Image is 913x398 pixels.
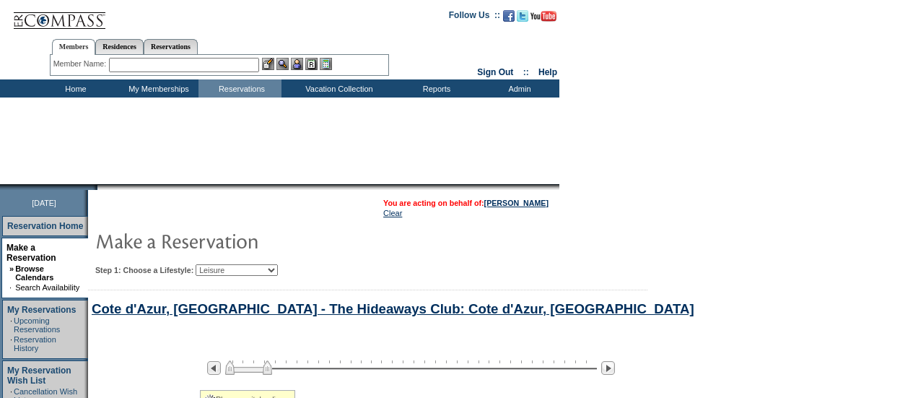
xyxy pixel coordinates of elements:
span: You are acting on behalf of: [383,199,549,207]
img: Reservations [305,58,318,70]
a: Make a Reservation [6,243,56,263]
a: Follow us on Twitter [517,14,528,23]
a: Residences [95,39,144,54]
img: promoShadowLeftCorner.gif [92,184,97,190]
a: Help [538,67,557,77]
a: Reservation Home [7,221,83,231]
td: · [10,316,12,334]
a: Search Availability [15,283,79,292]
span: :: [523,67,529,77]
b: Step 1: Choose a Lifestyle: [95,266,193,274]
td: Reports [393,79,476,98]
a: Upcoming Reservations [14,316,60,334]
span: [DATE] [32,199,56,207]
a: Reservations [144,39,198,54]
td: Vacation Collection [281,79,393,98]
td: Admin [476,79,559,98]
img: b_edit.gif [262,58,274,70]
a: [PERSON_NAME] [484,199,549,207]
td: Reservations [198,79,281,98]
img: blank.gif [97,184,99,190]
img: Become our fan on Facebook [503,10,515,22]
img: Impersonate [291,58,303,70]
img: View [276,58,289,70]
div: Member Name: [53,58,109,70]
img: Follow us on Twitter [517,10,528,22]
img: pgTtlMakeReservation.gif [95,226,384,255]
a: Sign Out [477,67,513,77]
img: Previous [207,361,221,375]
td: My Memberships [115,79,198,98]
td: Home [32,79,115,98]
a: Members [52,39,96,55]
a: My Reservations [7,305,76,315]
a: Cote d'Azur, [GEOGRAPHIC_DATA] - The Hideaways Club: Cote d'Azur, [GEOGRAPHIC_DATA] [92,301,694,316]
a: Become our fan on Facebook [503,14,515,23]
td: · [10,335,12,352]
b: » [9,264,14,273]
img: Subscribe to our YouTube Channel [530,11,556,22]
td: · [9,283,14,292]
a: Reservation History [14,335,56,352]
a: My Reservation Wish List [7,365,71,386]
img: Next [601,361,615,375]
a: Browse Calendars [15,264,53,282]
td: Follow Us :: [449,9,500,26]
a: Subscribe to our YouTube Channel [530,14,556,23]
img: b_calculator.gif [320,58,332,70]
a: Clear [383,209,402,217]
